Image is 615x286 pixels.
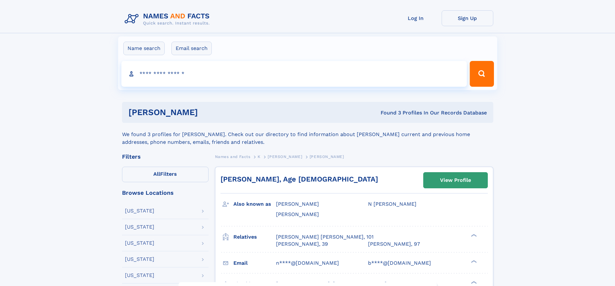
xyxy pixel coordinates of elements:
[310,154,344,159] span: [PERSON_NAME]
[258,154,261,159] span: K
[122,167,209,182] label: Filters
[368,201,416,207] span: N [PERSON_NAME]
[153,171,160,177] span: All
[469,259,477,263] div: ❯
[125,224,154,230] div: [US_STATE]
[276,211,319,217] span: [PERSON_NAME]
[268,154,302,159] span: [PERSON_NAME]
[424,173,487,188] a: View Profile
[125,273,154,278] div: [US_STATE]
[125,241,154,246] div: [US_STATE]
[470,61,494,87] button: Search Button
[440,173,471,188] div: View Profile
[258,153,261,161] a: K
[171,42,212,55] label: Email search
[125,208,154,213] div: [US_STATE]
[469,280,477,284] div: ❯
[268,153,302,161] a: [PERSON_NAME]
[368,241,420,248] a: [PERSON_NAME], 97
[233,258,276,269] h3: Email
[442,10,493,26] a: Sign Up
[276,241,328,248] a: [PERSON_NAME], 39
[289,109,487,116] div: Found 3 Profiles In Our Records Database
[276,233,374,241] a: [PERSON_NAME] [PERSON_NAME], 101
[390,10,442,26] a: Log In
[233,232,276,242] h3: Relatives
[469,233,477,237] div: ❯
[215,153,251,161] a: Names and Facts
[220,175,378,183] a: [PERSON_NAME], Age [DEMOGRAPHIC_DATA]
[276,201,319,207] span: [PERSON_NAME]
[122,10,215,28] img: Logo Names and Facts
[121,61,467,87] input: search input
[128,108,289,116] h1: [PERSON_NAME]
[122,154,209,160] div: Filters
[233,199,276,210] h3: Also known as
[125,257,154,262] div: [US_STATE]
[123,42,165,55] label: Name search
[122,123,493,146] div: We found 3 profiles for [PERSON_NAME]. Check out our directory to find information about [PERSON_...
[122,190,209,196] div: Browse Locations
